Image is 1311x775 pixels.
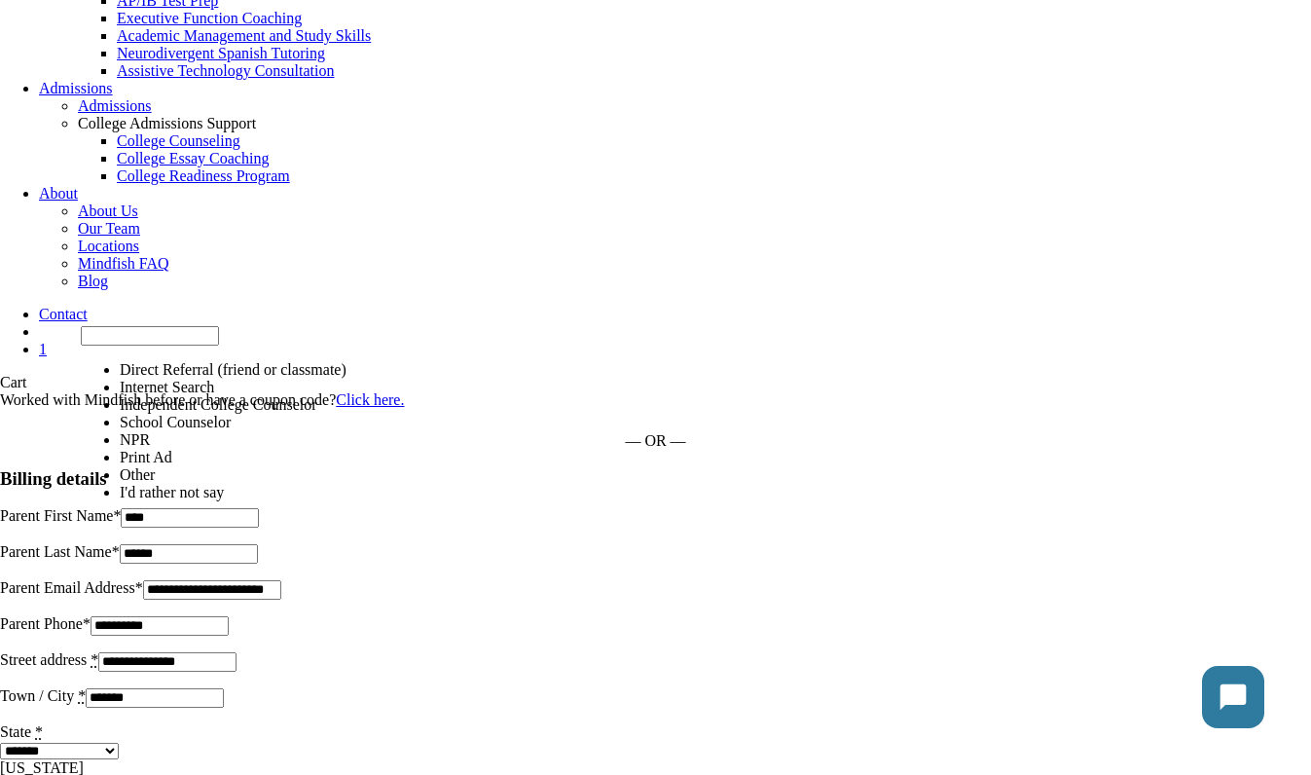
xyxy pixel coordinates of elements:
li: I'd rather not say [120,484,346,501]
a: About Us [78,203,1311,220]
a: Assistive Technology Consultation [117,62,334,79]
abbr: required [78,687,86,704]
a: Click here. [336,391,404,408]
span: College Admissions Support [78,115,256,131]
span: Blog [78,273,108,289]
a: 1 [39,341,1311,358]
a: Neurodivergent Spanish Tutoring [117,45,325,61]
a: Our Team [78,220,1311,238]
a: College Counseling [117,132,240,149]
a: Mindfish FAQ [78,255,1311,273]
a: Locations [78,238,1311,255]
a: Admissions [39,80,113,96]
span: Our Team [78,220,140,237]
a: Admissions [78,97,1311,115]
a: College Readiness Program [117,167,290,184]
span: About Us [78,203,138,219]
a: Academic Management and Study Skills [117,27,371,44]
iframe: Chatbot [1183,646,1284,748]
span: Locations [78,238,139,254]
a: Blog [78,273,1311,290]
li: School Counselor [120,414,346,431]
li: Print Ad [120,449,346,466]
span: Mindfish FAQ [78,255,169,272]
li: NPR [120,431,346,449]
li: Direct Referral (friend or classmate) [120,361,346,379]
a: College Essay Coaching [117,150,269,166]
a: About [39,185,78,202]
abbr: required [35,723,43,740]
li: Independent College Counselor [120,396,346,414]
li: Other [120,466,346,484]
a: Contact [39,306,88,322]
abbr: required [91,651,98,668]
span: 1 [39,341,47,357]
span: Admissions [78,97,152,114]
li: Internet Search [120,379,346,396]
a: Executive Function Coaching [117,10,302,26]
